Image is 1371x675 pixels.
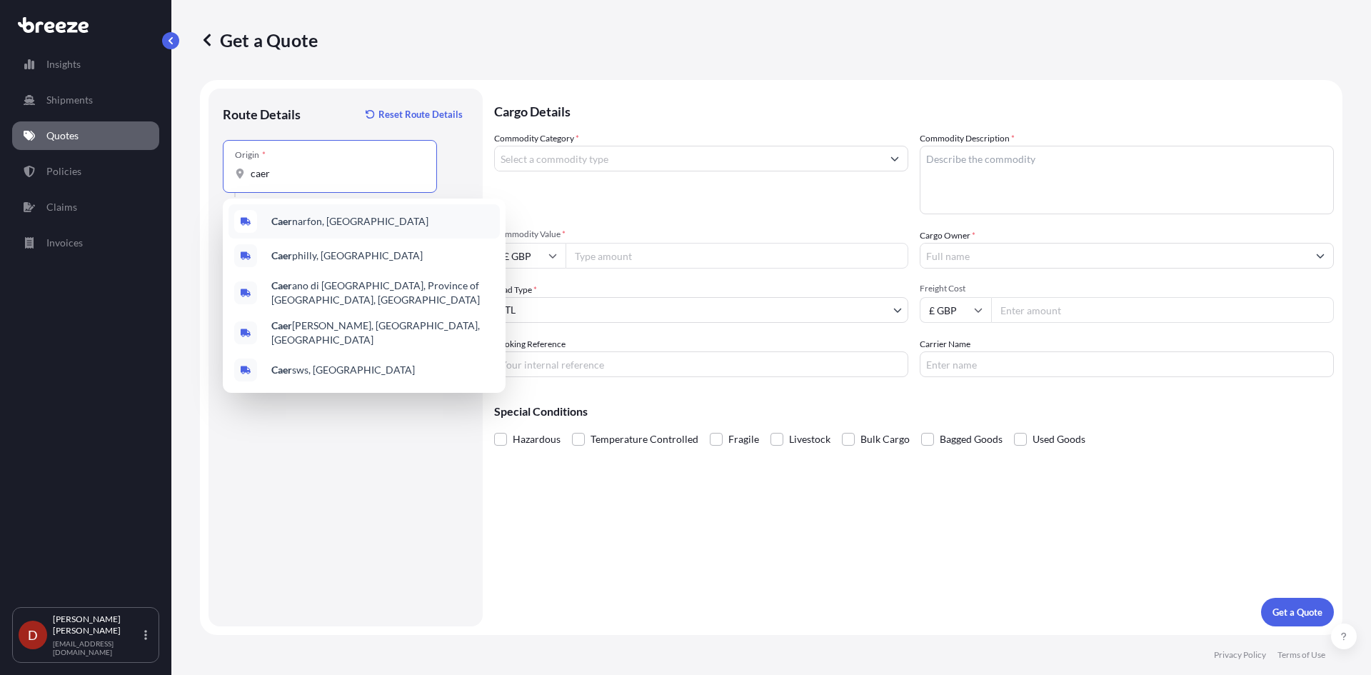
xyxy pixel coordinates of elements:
input: Your internal reference [494,351,908,377]
input: Enter amount [991,297,1334,323]
p: Special Conditions [494,406,1334,417]
span: philly, [GEOGRAPHIC_DATA] [271,249,423,263]
p: Insights [46,57,81,71]
b: Caer [271,364,292,376]
span: Freight Cost [920,283,1334,294]
button: Show suggestions [1307,243,1333,269]
p: Policies [46,164,81,179]
label: Booking Reference [494,337,566,351]
span: Load Type [494,283,537,297]
div: Origin [235,149,266,161]
p: [PERSON_NAME] [PERSON_NAME] [53,614,141,636]
label: Commodity Description [920,131,1015,146]
div: Show suggestions [223,199,506,393]
span: Hazardous [513,429,561,450]
p: Quotes [46,129,79,143]
p: Get a Quote [1272,605,1322,619]
span: LTL [501,303,516,317]
p: Cargo Details [494,89,1334,131]
span: D [28,628,38,642]
span: sws, [GEOGRAPHIC_DATA] [271,363,415,377]
span: Commodity Value [494,229,908,240]
span: Bulk Cargo [860,429,910,450]
b: Caer [271,249,292,261]
p: Privacy Policy [1214,649,1266,661]
p: Invoices [46,236,83,250]
label: Cargo Owner [920,229,975,243]
input: Select a commodity type [495,146,882,171]
p: Get a Quote [200,29,318,51]
span: Livestock [789,429,830,450]
p: Reset Route Details [378,107,463,121]
label: Commodity Category [494,131,579,146]
span: ano di [GEOGRAPHIC_DATA], Province of [GEOGRAPHIC_DATA], [GEOGRAPHIC_DATA] [271,279,494,307]
p: [EMAIL_ADDRESS][DOMAIN_NAME] [53,639,141,656]
span: [PERSON_NAME], [GEOGRAPHIC_DATA], [GEOGRAPHIC_DATA] [271,319,494,347]
span: narfon, [GEOGRAPHIC_DATA] [271,214,428,229]
b: Caer [271,215,292,227]
span: Bagged Goods [940,429,1003,450]
p: Route Details [223,106,301,123]
span: Temperature Controlled [591,429,698,450]
input: Full name [920,243,1307,269]
p: Terms of Use [1277,649,1325,661]
p: Shipments [46,93,93,107]
span: Used Goods [1033,429,1085,450]
input: Origin [251,166,419,181]
label: Carrier Name [920,337,970,351]
button: Show suggestions [882,146,908,171]
p: Claims [46,200,77,214]
b: Caer [271,319,292,331]
span: Fragile [728,429,759,450]
input: Enter name [920,351,1334,377]
b: Caer [271,279,292,291]
input: Type amount [566,243,908,269]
